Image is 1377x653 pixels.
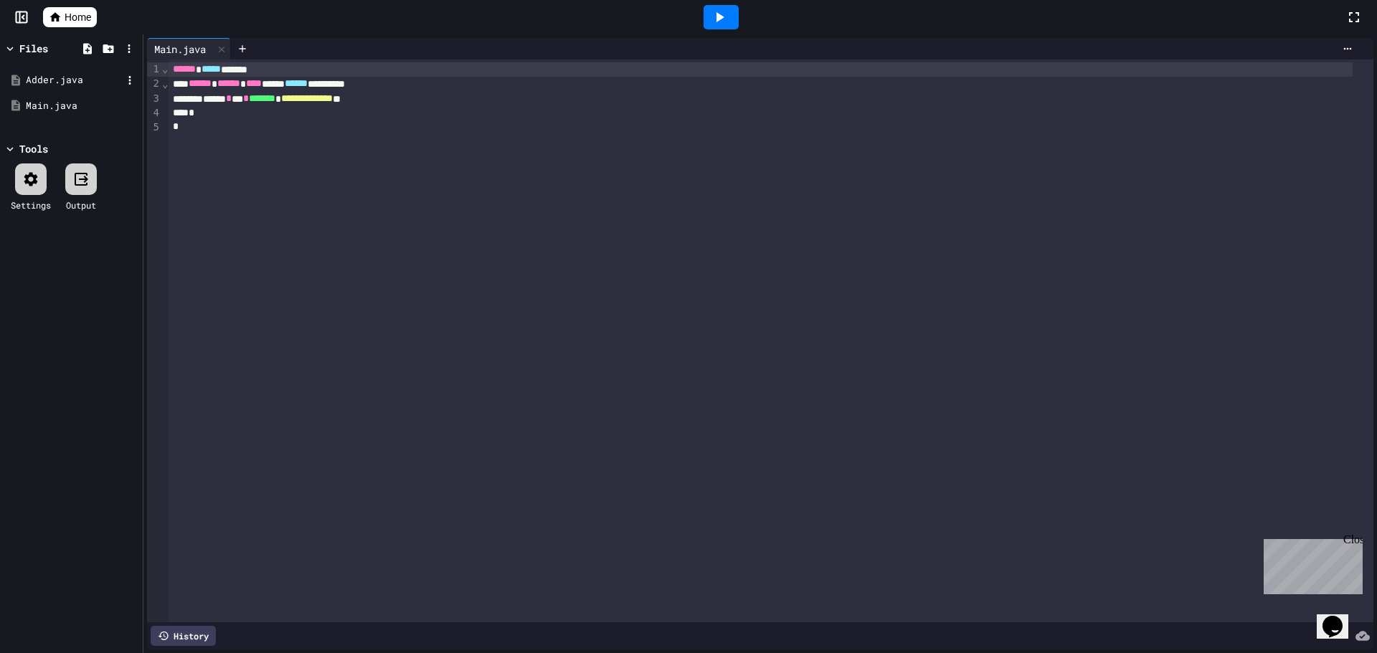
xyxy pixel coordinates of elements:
[147,38,231,59] div: Main.java
[6,6,99,91] div: Chat with us now!Close
[26,73,122,87] div: Adder.java
[147,42,213,57] div: Main.java
[11,199,51,211] div: Settings
[161,63,169,75] span: Fold line
[19,41,48,56] div: Files
[26,99,138,113] div: Main.java
[1258,533,1363,594] iframe: chat widget
[151,626,216,646] div: History
[147,120,161,135] div: 5
[161,78,169,90] span: Fold line
[66,199,96,211] div: Output
[147,92,161,106] div: 3
[65,10,91,24] span: Home
[43,7,97,27] a: Home
[147,77,161,91] div: 2
[147,62,161,77] div: 1
[19,141,48,156] div: Tools
[1317,596,1363,639] iframe: chat widget
[147,106,161,120] div: 4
